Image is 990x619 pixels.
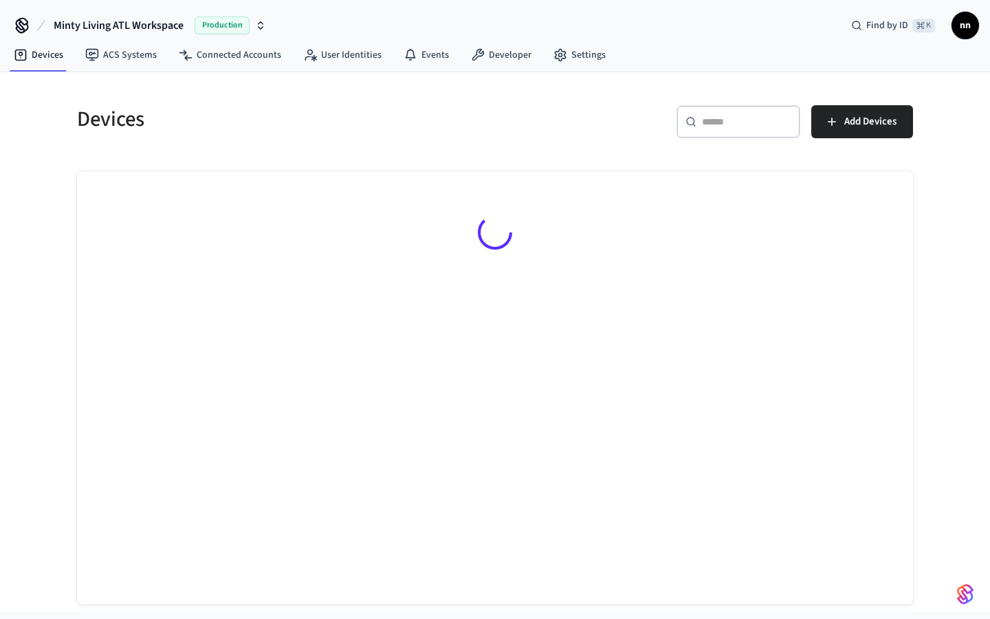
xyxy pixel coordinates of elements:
span: Production [195,17,250,34]
span: Find by ID [866,19,908,32]
a: Settings [542,43,617,67]
div: Find by ID⌘ K [840,13,946,38]
a: Connected Accounts [168,43,292,67]
img: SeamLogoGradient.69752ec5.svg [957,583,973,605]
a: ACS Systems [74,43,168,67]
span: Minty Living ATL Workspace [54,17,184,34]
h5: Devices [77,105,487,133]
span: Add Devices [844,113,896,131]
a: Devices [3,43,74,67]
a: User Identities [292,43,393,67]
button: nn [951,12,979,39]
button: Add Devices [811,105,913,138]
span: ⌘ K [912,19,935,32]
a: Developer [460,43,542,67]
a: Events [393,43,460,67]
span: nn [953,13,978,38]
